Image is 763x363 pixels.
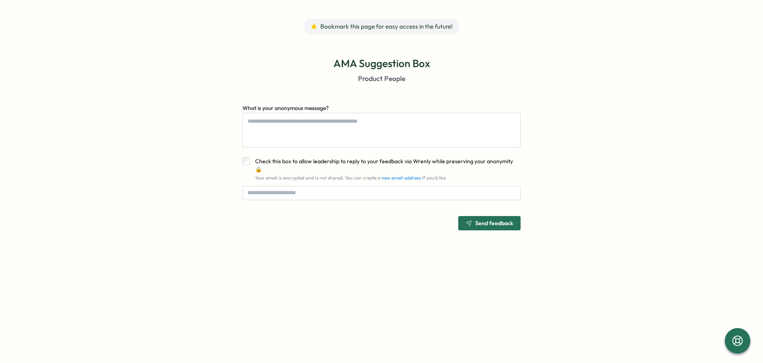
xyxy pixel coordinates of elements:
button: Send feedback [458,216,521,230]
span: Your email is encrypted and is not shared. You can create a if you'd like [255,175,446,181]
span: Bookmark this page for easy access in the future! [320,22,453,31]
label: What is your anonymous message? [242,104,329,113]
span: Send feedback [475,220,513,226]
p: AMA Suggestion Box [333,56,430,70]
span: Check this box to allow leadership to reply to your feedback via Wrenly while preserving your ano... [255,158,513,173]
p: Product People [358,73,405,84]
a: new email address [381,175,421,181]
